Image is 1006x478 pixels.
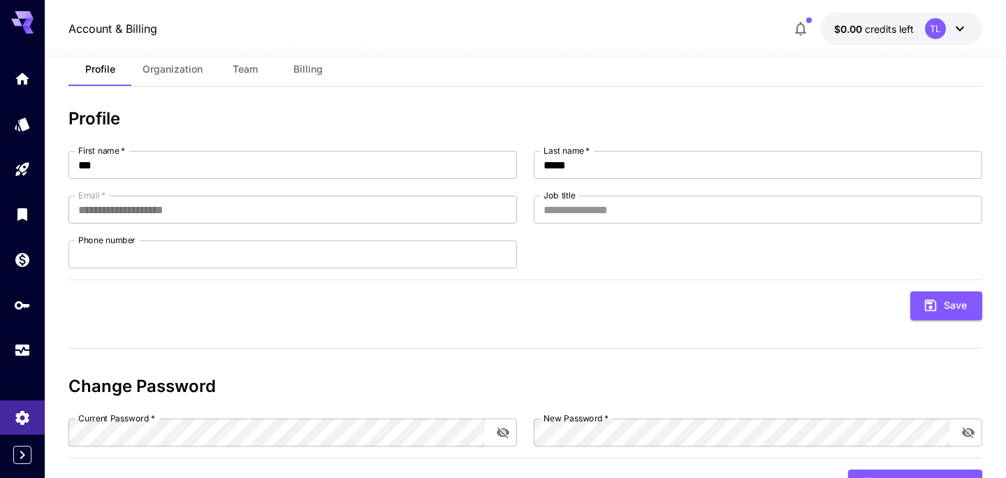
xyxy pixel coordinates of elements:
button: toggle password visibility [490,420,516,445]
label: Current Password [78,412,155,424]
button: Save [910,291,982,320]
div: Wallet [14,251,31,268]
div: $0.00 [834,22,914,36]
button: Expand sidebar [13,446,31,464]
div: Playground [14,161,31,178]
span: Profile [85,63,115,75]
a: Account & Billing [68,20,157,37]
h3: Profile [68,109,982,129]
label: New Password [544,412,608,424]
div: Models [14,115,31,133]
button: $0.00TL [820,13,982,45]
div: API Keys [14,296,31,314]
span: Organization [143,63,203,75]
button: toggle password visibility [956,420,981,445]
label: Job title [544,189,576,201]
label: Phone number [78,234,136,246]
div: Usage [14,342,31,359]
nav: breadcrumb [68,20,157,37]
label: Last name [544,145,590,157]
label: First name [78,145,125,157]
span: credits left [865,23,914,35]
span: Billing [293,63,323,75]
div: Home [14,70,31,87]
div: Settings [14,405,31,422]
span: Team [233,63,258,75]
span: $0.00 [834,23,865,35]
label: Email [78,189,105,201]
h3: Change Password [68,377,982,396]
div: Library [14,205,31,223]
div: TL [925,18,946,39]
